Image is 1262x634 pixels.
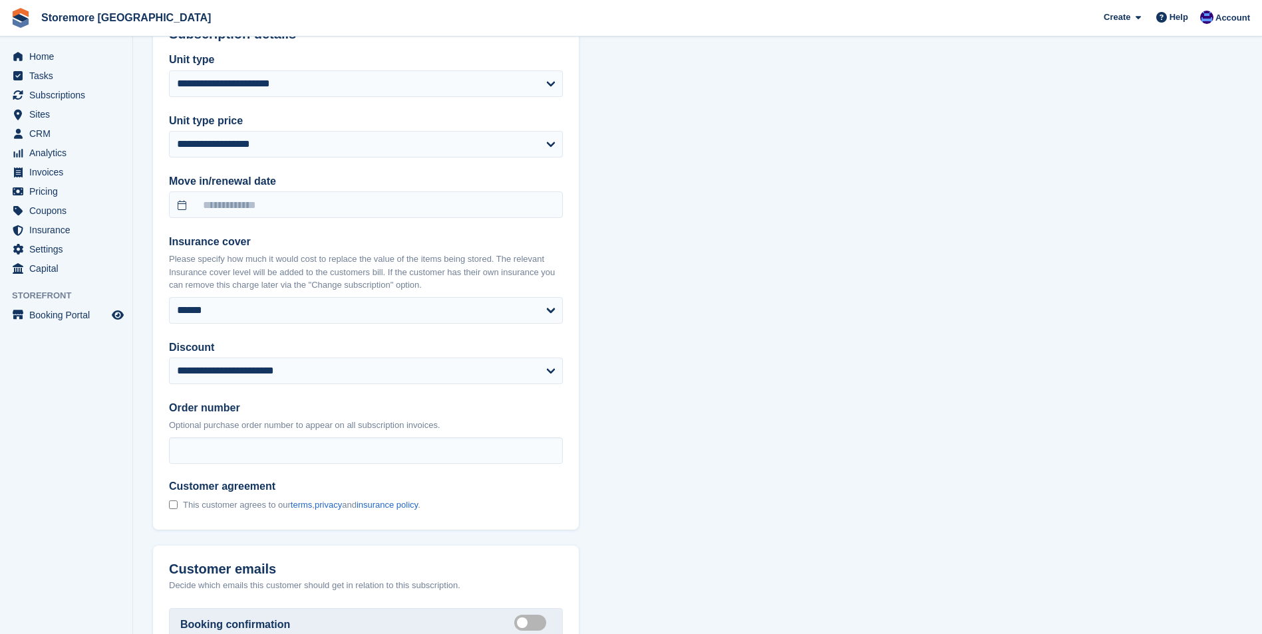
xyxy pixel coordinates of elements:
[7,259,126,278] a: menu
[183,500,420,510] span: This customer agrees to our , and .
[169,579,563,592] p: Decide which emails this customer should get in relation to this subscription.
[7,124,126,143] a: menu
[7,86,126,104] a: menu
[12,289,132,302] span: Storefront
[1170,11,1188,24] span: Help
[7,47,126,66] a: menu
[7,306,126,324] a: menu
[29,163,109,181] span: Invoices
[29,221,109,239] span: Insurance
[29,182,109,201] span: Pricing
[7,201,126,220] a: menu
[29,240,109,259] span: Settings
[169,562,563,577] h2: Customer emails
[11,8,31,28] img: stora-icon-8386f47178a22dfd0bd8f6a31ec36ba5ce8667c1dd55bd0f319d3a0aa187defe.svg
[169,500,178,509] input: Customer agreement This customer agrees to ourterms,privacyandinsurance policy.
[169,113,563,129] label: Unit type price
[7,221,126,239] a: menu
[7,144,126,162] a: menu
[169,253,563,292] p: Please specify how much it would cost to replace the value of the items being stored. The relevan...
[315,500,342,510] a: privacy
[1215,11,1250,25] span: Account
[291,500,313,510] a: terms
[110,307,126,323] a: Preview store
[7,163,126,181] a: menu
[169,480,420,493] span: Customer agreement
[7,66,126,85] a: menu
[169,52,563,68] label: Unit type
[169,173,563,189] label: Move in/renewal date
[29,47,109,66] span: Home
[29,259,109,278] span: Capital
[29,306,109,324] span: Booking Portal
[169,340,563,356] label: Discount
[29,66,109,85] span: Tasks
[29,124,109,143] span: CRM
[29,105,109,124] span: Sites
[1200,11,1213,24] img: Angela
[357,500,418,510] a: insurance policy
[1104,11,1130,24] span: Create
[29,201,109,220] span: Coupons
[29,86,109,104] span: Subscriptions
[514,622,552,624] label: Send booking confirmation email
[29,144,109,162] span: Analytics
[36,7,216,29] a: Storemore [GEOGRAPHIC_DATA]
[7,240,126,259] a: menu
[7,182,126,201] a: menu
[169,234,563,250] label: Insurance cover
[169,400,563,416] label: Order number
[180,617,290,633] label: Booking confirmation
[169,419,563,432] p: Optional purchase order number to appear on all subscription invoices.
[7,105,126,124] a: menu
